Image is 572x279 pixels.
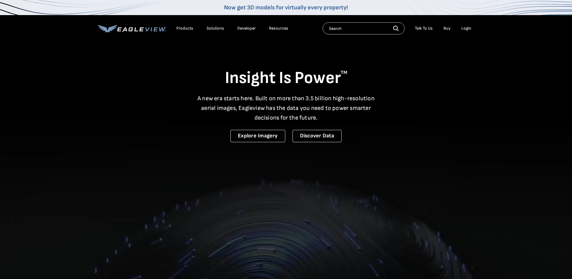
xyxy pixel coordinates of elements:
div: Solutions [207,26,224,31]
p: A new era starts here. Built on more than 3.5 billion high-resolution aerial images, Eagleview ha... [194,94,378,123]
a: Developer [237,26,256,31]
input: Search [323,22,405,34]
div: Products [176,26,193,31]
a: Now get 3D models for virtually every property! [224,4,348,11]
div: Resources [269,26,288,31]
div: Login [461,26,471,31]
h1: Insight Is Power [98,68,474,89]
a: Explore Imagery [230,130,285,142]
a: Discover Data [292,130,342,142]
div: Talk To Us [415,26,433,31]
a: Buy [444,26,450,31]
sup: TM [341,70,347,75]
